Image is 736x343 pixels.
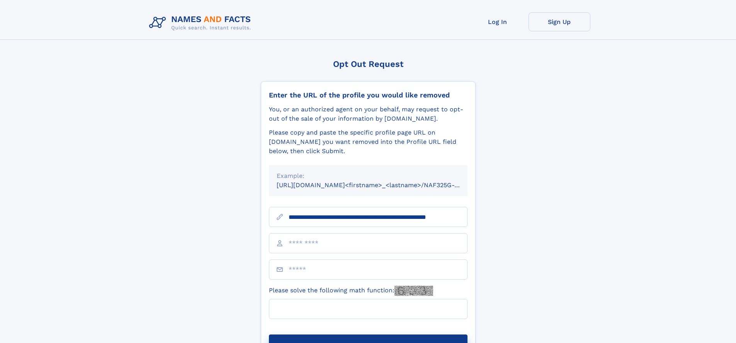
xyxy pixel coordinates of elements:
[277,181,482,189] small: [URL][DOMAIN_NAME]<firstname>_<lastname>/NAF325G-xxxxxxxx
[467,12,529,31] a: Log In
[269,128,467,156] div: Please copy and paste the specific profile page URL on [DOMAIN_NAME] you want removed into the Pr...
[261,59,476,69] div: Opt Out Request
[277,171,460,181] div: Example:
[146,12,257,33] img: Logo Names and Facts
[529,12,590,31] a: Sign Up
[269,286,433,296] label: Please solve the following math function:
[269,91,467,99] div: Enter the URL of the profile you would like removed
[269,105,467,123] div: You, or an authorized agent on your behalf, may request to opt-out of the sale of your informatio...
